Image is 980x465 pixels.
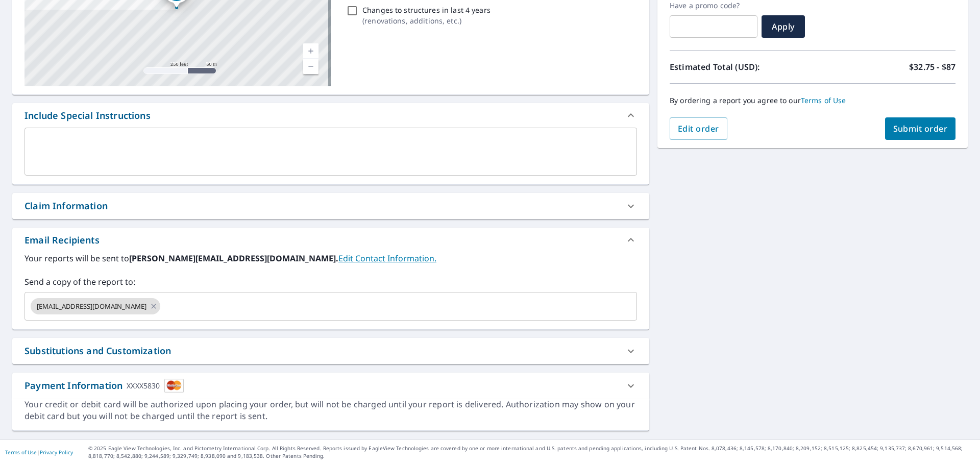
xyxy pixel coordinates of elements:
[164,379,184,393] img: cardImage
[12,103,649,128] div: Include Special Instructions
[362,5,491,15] p: Changes to structures in last 4 years
[12,338,649,364] div: Substitutions and Customization
[670,1,757,10] label: Have a promo code?
[127,379,160,393] div: XXXX5830
[678,123,719,134] span: Edit order
[770,21,797,32] span: Apply
[24,109,151,123] div: Include Special Instructions
[12,373,649,399] div: Payment InformationXXXX5830cardImage
[24,252,637,264] label: Your reports will be sent to
[5,449,73,455] p: |
[670,61,813,73] p: Estimated Total (USD):
[24,399,637,422] div: Your credit or debit card will be authorized upon placing your order, but will not be charged unt...
[24,199,108,213] div: Claim Information
[24,233,100,247] div: Email Recipients
[40,449,73,456] a: Privacy Policy
[24,276,637,288] label: Send a copy of the report to:
[31,302,153,311] span: [EMAIL_ADDRESS][DOMAIN_NAME]
[893,123,948,134] span: Submit order
[670,96,955,105] p: By ordering a report you agree to our
[88,445,975,460] p: © 2025 Eagle View Technologies, Inc. and Pictometry International Corp. All Rights Reserved. Repo...
[24,379,184,393] div: Payment Information
[12,193,649,219] div: Claim Information
[5,449,37,456] a: Terms of Use
[24,344,171,358] div: Substitutions and Customization
[762,15,805,38] button: Apply
[12,228,649,252] div: Email Recipients
[909,61,955,73] p: $32.75 - $87
[362,15,491,26] p: ( renovations, additions, etc. )
[670,117,727,140] button: Edit order
[303,59,318,74] a: Current Level 17, Zoom Out
[31,298,160,314] div: [EMAIL_ADDRESS][DOMAIN_NAME]
[801,95,846,105] a: Terms of Use
[303,43,318,59] a: Current Level 17, Zoom In
[338,253,436,264] a: EditContactInfo
[885,117,956,140] button: Submit order
[129,253,338,264] b: [PERSON_NAME][EMAIL_ADDRESS][DOMAIN_NAME].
